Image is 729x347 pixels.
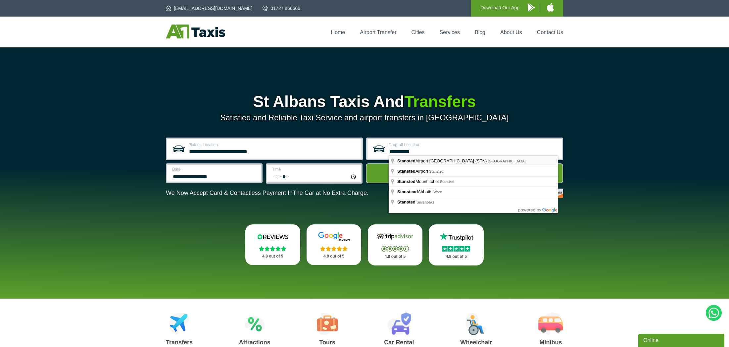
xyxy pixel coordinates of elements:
img: Tours [317,313,338,335]
img: Stars [320,246,348,251]
img: Tripadvisor [375,232,415,242]
a: Contact Us [537,29,563,35]
a: Blog [475,29,485,35]
a: Services [440,29,460,35]
a: Home [331,29,345,35]
img: Wheelchair [465,313,487,335]
iframe: chat widget [638,332,726,347]
p: Satisfied and Reliable Taxi Service and airport transfers in [GEOGRAPHIC_DATA] [166,113,563,122]
a: Google Stars 4.8 out of 5 [307,224,362,265]
h3: Car Rental [384,339,414,345]
span: Mountfitchet [397,179,440,184]
a: Trustpilot Stars 4.8 out of 5 [429,224,484,265]
p: 4.8 out of 5 [253,252,293,260]
span: Abbotts [397,189,433,194]
h3: Wheelchair [460,339,492,345]
span: Stansted [429,169,443,173]
label: Pick-up Location [188,143,358,147]
img: Stars [259,246,286,251]
span: Stanstead [397,189,418,194]
label: Drop-off Location [389,143,558,147]
span: Stansted [397,179,415,184]
p: 4.8 out of 5 [436,253,476,261]
button: Get Quote [366,163,563,183]
span: Airport [397,169,429,174]
label: Time [272,167,357,171]
h3: Tours [317,339,338,345]
p: 4.8 out of 5 [314,252,354,260]
h3: Attractions [239,339,270,345]
a: About Us [500,29,522,35]
img: A1 Taxis Android App [528,3,535,12]
img: Attractions [245,313,265,335]
h3: Transfers [166,339,193,345]
a: 01727 866666 [263,5,300,12]
p: 4.8 out of 5 [375,253,415,261]
a: Cities [412,29,425,35]
a: Airport Transfer [360,29,396,35]
img: Stars [442,246,470,252]
img: Stars [381,246,409,252]
a: [EMAIL_ADDRESS][DOMAIN_NAME] [166,5,252,12]
label: Date [172,167,257,171]
span: The Car at No Extra Charge. [293,190,368,196]
span: [GEOGRAPHIC_DATA] [488,159,526,163]
img: Google [314,232,354,242]
img: Minibus [538,313,563,335]
img: Airport Transfers [169,313,189,335]
img: Trustpilot [436,232,476,242]
p: Download Our App [480,4,519,12]
span: Stansted [397,200,415,204]
span: Airport [GEOGRAPHIC_DATA] (STN) [397,158,488,163]
img: A1 Taxis iPhone App [547,3,554,12]
span: Stansted [440,180,454,184]
a: Reviews.io Stars 4.8 out of 5 [245,224,300,265]
h3: Minibus [538,339,563,345]
span: Stansted [397,169,415,174]
img: A1 Taxis St Albans LTD [166,25,225,38]
span: Stansted [397,158,415,163]
p: We Now Accept Card & Contactless Payment In [166,190,368,197]
a: Tripadvisor Stars 4.8 out of 5 [368,224,423,265]
img: Car Rental [387,313,411,335]
h1: St Albans Taxis And [166,94,563,110]
span: Sevenoaks [416,200,434,204]
span: Ware [433,190,442,194]
span: Transfers [404,93,476,110]
img: Reviews.io [253,232,293,242]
